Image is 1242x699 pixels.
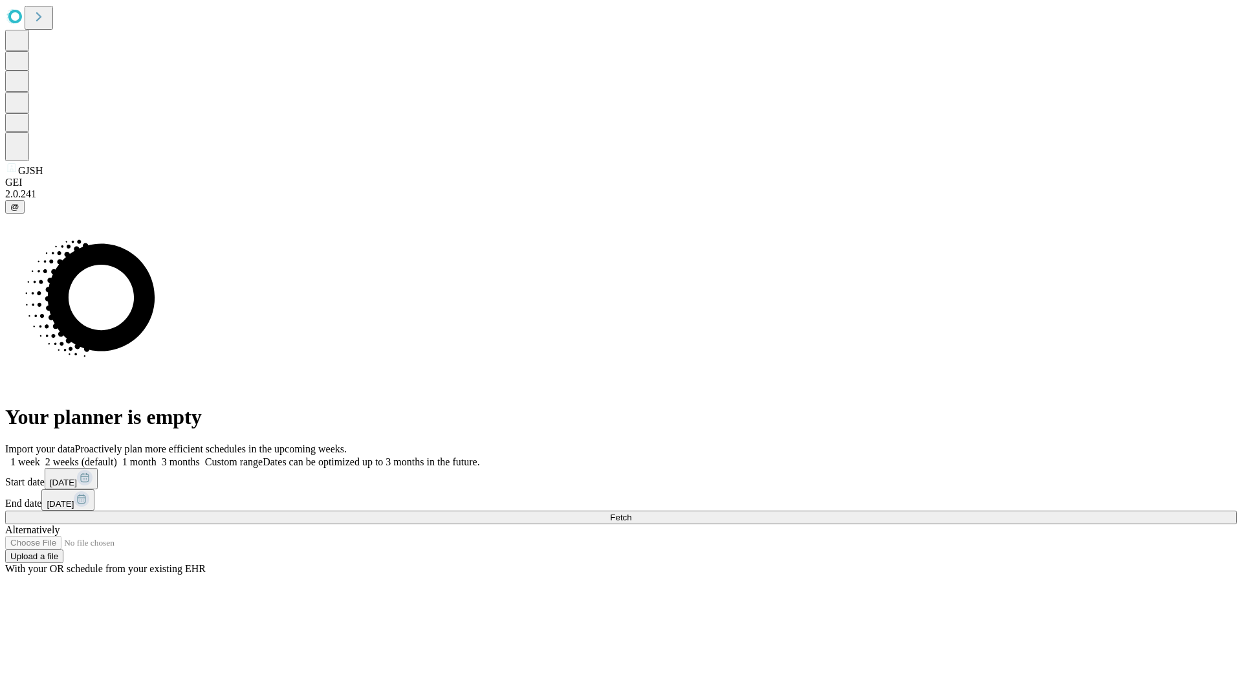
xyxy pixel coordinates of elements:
button: [DATE] [45,468,98,489]
button: @ [5,200,25,214]
span: Fetch [610,513,631,522]
button: [DATE] [41,489,94,511]
span: [DATE] [47,499,74,509]
span: Dates can be optimized up to 3 months in the future. [263,456,479,467]
span: Alternatively [5,524,60,535]
span: Import your data [5,443,75,454]
span: 1 month [122,456,157,467]
span: @ [10,202,19,212]
span: 2 weeks (default) [45,456,117,467]
span: With your OR schedule from your existing EHR [5,563,206,574]
span: GJSH [18,165,43,176]
h1: Your planner is empty [5,405,1237,429]
span: Proactively plan more efficient schedules in the upcoming weeks. [75,443,347,454]
div: Start date [5,468,1237,489]
div: End date [5,489,1237,511]
button: Upload a file [5,549,63,563]
button: Fetch [5,511,1237,524]
span: [DATE] [50,478,77,487]
span: 3 months [162,456,200,467]
span: Custom range [205,456,263,467]
div: 2.0.241 [5,188,1237,200]
div: GEI [5,177,1237,188]
span: 1 week [10,456,40,467]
